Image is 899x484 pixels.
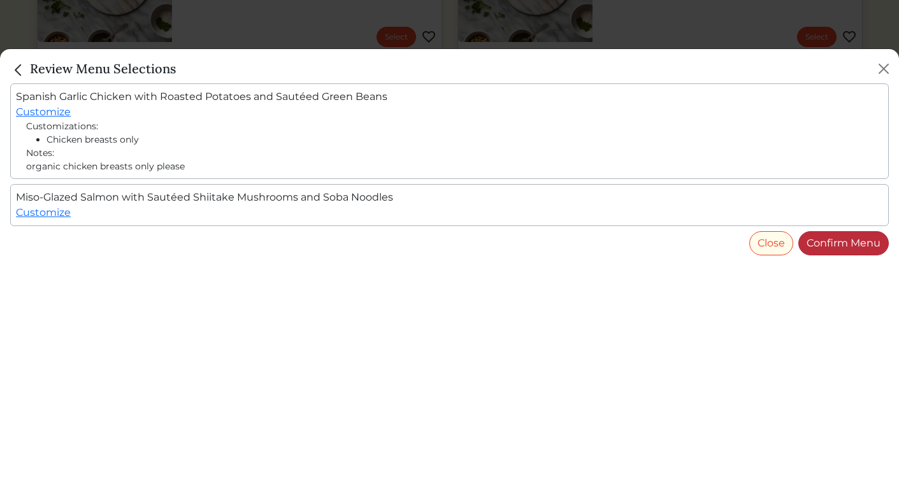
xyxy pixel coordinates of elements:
div: Customizations: Notes: [26,120,873,173]
div: Spanish Garlic Chicken with Roasted Potatoes and Sautéed Green Beans [10,83,889,179]
a: Close [10,60,30,76]
button: Close [874,59,894,79]
div: organic chicken breasts only please [26,160,873,173]
a: Confirm Menu [798,231,889,255]
a: Customize [16,206,71,218]
div: Miso-Glazed Salmon with Sautéed Shiitake Mushrooms and Soba Noodles [10,184,889,226]
img: back_caret-0738dc900bf9763b5e5a40894073b948e17d9601fd527fca9689b06ce300169f.svg [10,62,27,78]
li: Chicken breasts only [47,133,873,146]
h5: Review Menu Selections [10,59,176,78]
a: Customize [16,106,71,118]
button: Close [749,231,793,255]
